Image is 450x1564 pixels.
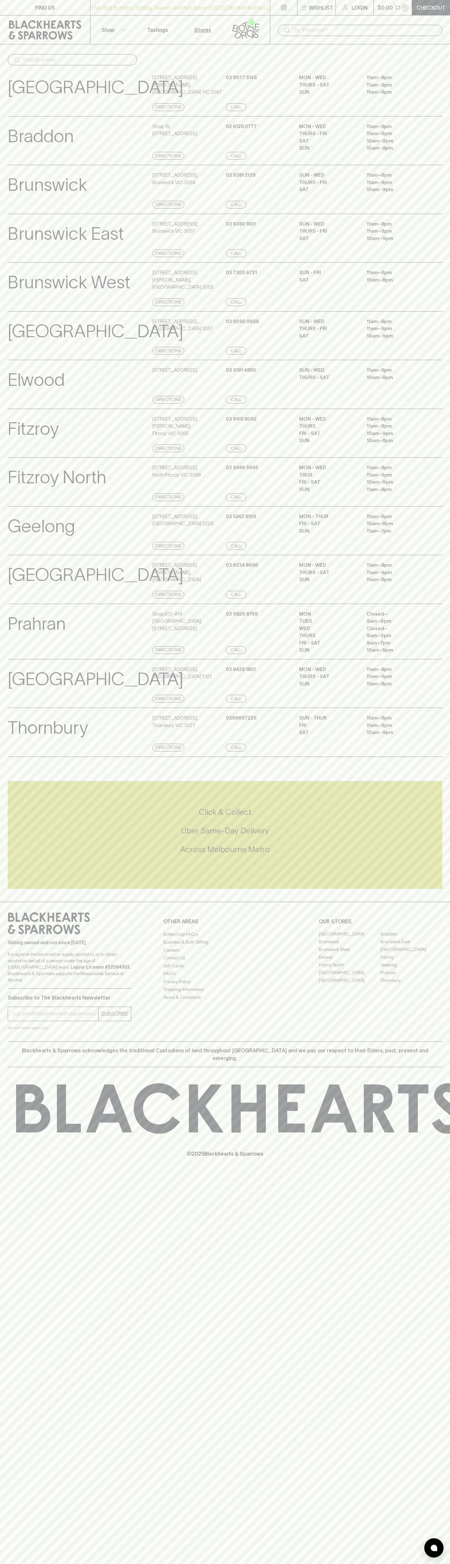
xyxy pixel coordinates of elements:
p: Braddon [8,123,74,150]
p: 11am – 9pm [367,325,425,332]
p: 11am – 9pm [367,569,425,576]
p: SUN - WED [299,367,357,374]
p: 11am – 9pm [367,722,425,729]
p: FRI - SAT [299,520,357,527]
a: [GEOGRAPHIC_DATA] [381,946,442,954]
a: Call [226,591,246,599]
p: Subscribe to The Blackhearts Newsletter [8,994,131,1001]
p: 03 9050 0659 [226,318,259,325]
button: SUBSCRIBE [99,1007,131,1021]
p: 03 9415 8092 [226,415,257,423]
a: Brunswick East [381,938,442,946]
a: Business & Bulk Gifting [163,938,287,946]
p: [STREET_ADDRESS] , Thornbury VIC 3071 [152,714,198,729]
p: 03 9428 1801 [226,666,256,673]
p: MON - WED [299,666,357,673]
p: 03 5242 8109 [226,513,256,520]
h5: Uber Same-Day Delivery [8,825,442,836]
p: SAT [299,276,357,284]
a: Directions [152,646,184,654]
p: SUN - WED [299,318,357,325]
a: Directions [152,201,184,209]
p: [STREET_ADDRESS][PERSON_NAME] , [GEOGRAPHIC_DATA] [152,562,224,583]
p: MON - WED [299,464,357,471]
a: Prahran [381,969,442,977]
p: 03 9489 5945 [226,464,258,471]
p: [STREET_ADDRESS] , Brunswick VIC 3056 [152,172,198,186]
p: [STREET_ADDRESS] , [GEOGRAPHIC_DATA] 3220 [152,513,214,527]
p: Sun - Thur [299,714,357,722]
a: Call [226,249,246,257]
p: THUR [299,471,357,479]
p: 11am – 9pm [367,471,425,479]
p: MON - WED [299,74,357,81]
button: Shop [90,15,135,44]
a: Call [226,542,246,550]
p: 11am – 8pm [367,513,425,520]
p: OUR STORES [319,917,442,925]
p: [STREET_ADDRESS][PERSON_NAME] , Fitzroy VIC 3065 [152,415,224,437]
h5: Across Melbourne Metro [8,844,442,855]
p: 11am – 8pm [367,172,425,179]
a: Directions [152,493,184,501]
p: THURS - SAT [299,673,357,680]
p: THURS [299,423,357,430]
p: 11am – 8pm [367,464,425,471]
a: FAQ's [163,970,287,978]
p: Prahran [8,610,66,637]
p: 03 7300 6721 [226,269,257,276]
p: 11am – 8pm [367,74,425,81]
p: [GEOGRAPHIC_DATA] [8,74,183,101]
p: SUN [299,88,357,96]
p: 11am – 9pm [367,81,425,89]
a: Shipping Information [163,986,287,993]
p: SUN [299,437,357,444]
input: Search stores [23,55,132,65]
p: 10am – 8pm [367,144,425,152]
p: THURS - FRI [299,179,357,186]
p: 03 9380 1831 [226,220,256,228]
p: SUN [299,647,357,654]
p: 9am – 6pm [367,632,425,639]
a: Directions [152,444,184,452]
p: SUN - WED [299,220,357,228]
p: SUN - WED [299,172,357,179]
p: 10am – 9pm [367,186,425,193]
p: [STREET_ADDRESS] , [GEOGRAPHIC_DATA] 3057 [152,318,213,332]
a: Directions [152,542,184,550]
p: Sat [299,729,357,736]
a: Call [226,201,246,209]
p: 03 9191 4850 [226,367,256,374]
p: 11am – 8pm [367,486,425,493]
p: Wishlist [309,4,333,12]
p: 0399697225 [226,714,256,722]
p: 11am – 8pm [367,269,425,276]
p: Fri [299,722,357,729]
p: 11am – 8pm [367,576,425,583]
p: MON - WED [299,562,357,569]
p: MON [299,610,357,618]
p: MON - THUR [299,513,357,520]
a: Call [226,444,246,452]
a: Stores [180,15,225,44]
a: Call [226,396,246,404]
a: Terms & Conditions [163,993,287,1001]
p: 03 6234 8696 [226,562,258,569]
p: 11am – 8pm [367,562,425,569]
p: 10am – 9pm [367,332,425,340]
a: Careers [163,946,287,954]
p: MON - WED [299,123,357,130]
p: 10am – 8pm [367,374,425,381]
a: [GEOGRAPHIC_DATA] [319,930,381,938]
p: SUN [299,527,357,535]
p: 10am – 8pm [367,520,425,527]
h5: Click & Collect [8,807,442,817]
p: SAT [299,235,357,242]
p: OTHER AREAS [163,917,287,925]
p: Elwood [8,367,65,393]
p: Closed – [367,625,425,632]
a: Directions [152,347,184,355]
p: 10am – 9pm [367,235,425,242]
p: Brunswick East [8,220,124,247]
a: Braddon [381,930,442,938]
